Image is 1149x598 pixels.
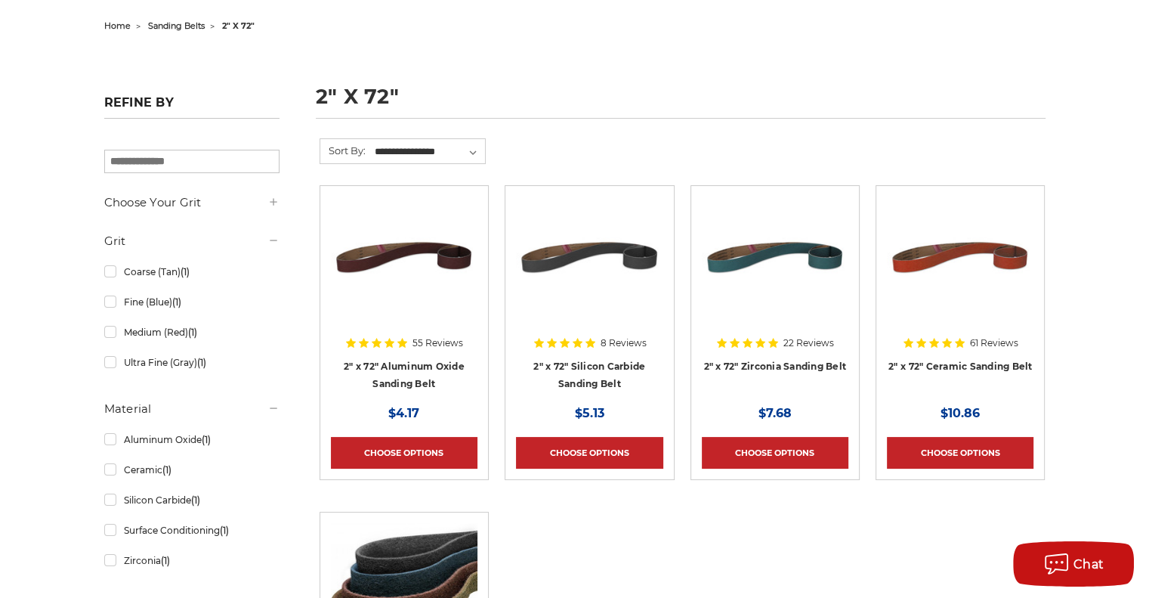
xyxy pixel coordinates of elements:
[516,437,663,469] a: Choose Options
[104,232,280,250] h5: Grit
[104,319,280,345] a: Medium (Red)
[104,194,280,212] h5: Choose Your Grit
[160,555,169,566] span: (1)
[516,197,663,318] img: 2" x 72" Silicon Carbide File Belt
[104,349,280,376] a: Ultra Fine (Gray)
[516,197,663,390] a: 2" x 72" Silicon Carbide File Belt
[316,86,1046,119] h1: 2" x 72"
[148,20,205,31] a: sanding belts
[180,266,189,277] span: (1)
[941,406,980,420] span: $10.86
[171,296,181,308] span: (1)
[187,327,196,338] span: (1)
[190,494,199,506] span: (1)
[320,139,366,162] label: Sort By:
[196,357,205,368] span: (1)
[104,457,280,483] a: Ceramic
[162,464,171,476] span: (1)
[1013,541,1134,587] button: Chat
[388,406,419,420] span: $4.17
[104,547,280,574] a: Zirconia
[104,400,280,418] h5: Material
[104,426,280,453] a: Aluminum Oxide
[1073,557,1104,572] span: Chat
[104,259,280,285] a: Coarse (Tan)
[104,20,131,31] a: home
[702,197,848,318] img: 2" x 72" Zirconia Pipe Sanding Belt
[372,141,485,163] select: Sort By:
[201,434,210,445] span: (1)
[575,406,604,420] span: $5.13
[222,20,255,31] span: 2" x 72"
[758,406,792,420] span: $7.68
[104,289,280,315] a: Fine (Blue)
[104,487,280,513] a: Silicon Carbide
[331,197,477,318] img: 2" x 72" Aluminum Oxide Pipe Sanding Belt
[887,197,1033,390] a: 2" x 72" Ceramic Pipe Sanding Belt
[887,437,1033,469] a: Choose Options
[219,525,228,536] span: (1)
[702,197,848,390] a: 2" x 72" Zirconia Pipe Sanding Belt
[104,517,280,544] a: Surface Conditioning
[702,437,848,469] a: Choose Options
[331,197,477,390] a: 2" x 72" Aluminum Oxide Pipe Sanding Belt
[887,197,1033,318] img: 2" x 72" Ceramic Pipe Sanding Belt
[331,437,477,469] a: Choose Options
[104,95,280,119] h5: Refine by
